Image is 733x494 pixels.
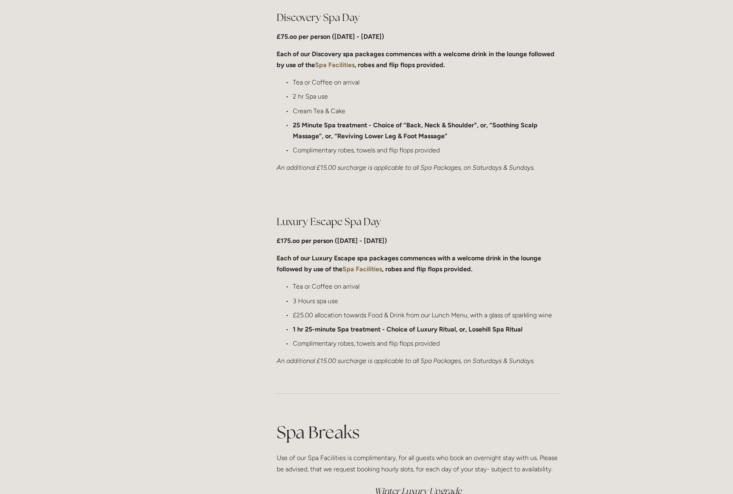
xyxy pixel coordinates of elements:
[277,452,560,474] p: Use of our Spa Facilities is complimentary, for all guests who book an overnight stay with us. Pl...
[277,50,556,69] strong: Each of our Discovery spa packages commences with a welcome drink in the lounge followed by use o...
[293,145,560,156] p: Complimentary robes, towels and flip flops provided
[277,215,560,229] h2: Luxury Escape Spa Day
[382,265,473,273] strong: , robes and flip flops provided.
[293,338,560,349] p: Complimentary robes, towels and flip flops provided
[293,106,560,116] p: Cream Tea & Cake
[293,296,560,306] p: 3 Hours spa use
[293,281,560,292] p: Tea or Coffee on arrival
[355,61,445,69] strong: , robes and flip flops provided.
[277,33,384,40] strong: £75.oo per person ([DATE] - [DATE])
[293,91,560,102] p: 2 hr Spa use
[277,420,560,444] h1: Spa Breaks
[277,164,535,171] em: An additional £15.00 surcharge is applicable to all Spa Packages, on Saturdays & Sundays.
[293,310,560,321] p: £25.00 allocation towards Food & Drink from our Lunch Menu, with a glass of sparkling wine
[293,325,523,333] strong: 1 hr 25-minute Spa treatment - Choice of Luxury Ritual, or, Losehill Spa Ritual
[277,357,535,365] em: An additional £15.00 surcharge is applicable to all Spa Packages, on Saturdays & Sundays.
[293,121,539,140] strong: 25 Minute Spa treatment - Choice of “Back, Neck & Shoulder", or, “Soothing Scalp Massage”, or, “R...
[315,61,355,69] a: Spa Facilities
[277,237,387,245] strong: £175.oo per person ([DATE] - [DATE])
[342,265,382,273] a: Spa Facilities
[277,254,543,273] strong: Each of our Luxury Escape spa packages commences with a welcome drink in the lounge followed by u...
[293,77,560,88] p: Tea or Coffee on arrival
[277,11,560,25] h2: Discovery Spa Day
